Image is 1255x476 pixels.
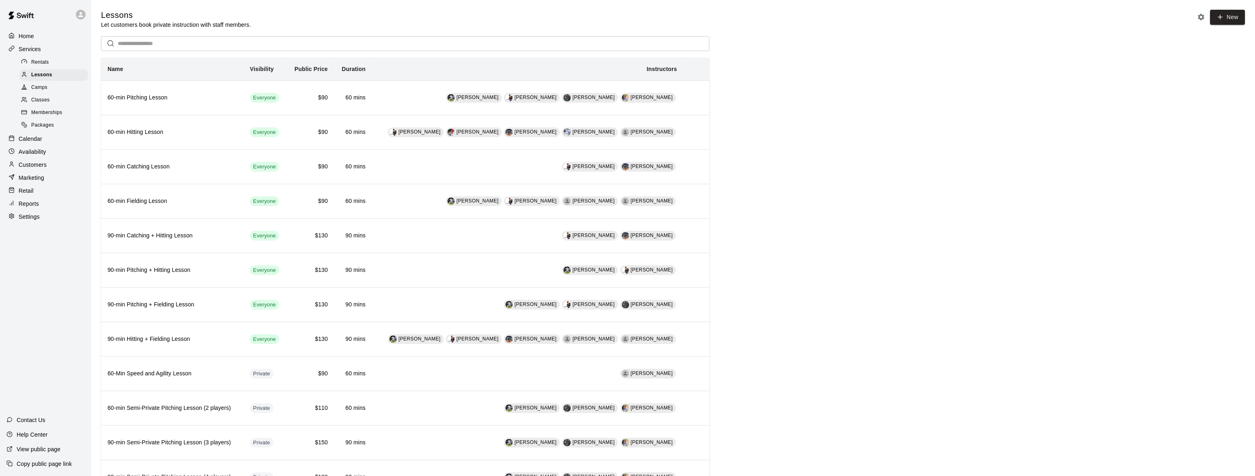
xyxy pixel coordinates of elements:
a: Lessons [19,69,91,81]
div: Packages [19,120,88,131]
h6: 60-Min Speed and Agility Lesson [108,369,237,378]
button: Lesson settings [1195,11,1208,23]
h6: $130 [293,266,328,275]
h6: 90 mins [341,300,366,309]
span: [PERSON_NAME] [573,336,615,342]
h6: $110 [293,404,328,413]
div: Clark Heimbecker [564,336,571,343]
div: Grayden Stauffer [564,94,571,101]
div: Phillip Jankulovski [622,267,629,274]
h6: $150 [293,438,328,447]
p: Reports [19,200,39,208]
a: Camps [19,82,91,94]
div: Rylan Pranger [390,336,397,343]
p: Availability [19,148,46,156]
span: [PERSON_NAME] [631,198,673,204]
h5: Lessons [101,10,251,21]
h6: 60 mins [341,197,366,206]
div: Phillip Jankulovski [564,301,571,308]
p: Retail [19,187,34,195]
div: Jeremy Ware [448,129,455,136]
h6: $90 [293,128,328,137]
div: Rylan Pranger [564,267,571,274]
span: [PERSON_NAME] [573,198,615,204]
h6: 60-min Catching Lesson [108,162,237,171]
h6: $90 [293,369,328,378]
span: [PERSON_NAME] [631,164,673,169]
b: Public Price [295,66,328,72]
h6: 90-min Pitching + Fielding Lesson [108,300,237,309]
h6: 60-min Pitching Lesson [108,93,237,102]
div: Bruce Ysselstein [622,370,629,377]
a: Customers [6,159,85,171]
p: View public page [17,445,60,453]
div: Phillip Jankulovski [564,232,571,239]
a: Packages [19,119,91,132]
span: [PERSON_NAME] [631,302,673,307]
div: Reports [6,198,85,210]
p: Copy public page link [17,460,72,468]
img: Phillip Jankulovski [564,163,571,170]
div: Rylan Pranger [506,439,513,446]
span: [PERSON_NAME] [514,95,557,100]
span: [PERSON_NAME] [514,198,557,204]
div: This service is hidden, and can only be accessed via a direct link [250,403,273,413]
div: Services [6,43,85,55]
div: Clark Heimbecker [622,129,629,136]
a: Memberships [19,107,91,119]
div: Rentals [19,57,88,68]
span: [PERSON_NAME] [398,336,441,342]
b: Instructors [647,66,677,72]
h6: $90 [293,197,328,206]
h6: 60 mins [341,404,366,413]
span: Everyone [250,129,279,136]
span: [PERSON_NAME] [573,233,615,238]
span: Memberships [31,109,62,117]
img: Phillip Jankulovski [506,198,513,205]
div: Home [6,30,85,42]
h6: 90 mins [341,266,366,275]
div: Phillip Jankulovski [390,129,397,136]
span: [PERSON_NAME] [456,198,499,204]
span: [PERSON_NAME] [514,336,557,342]
span: [PERSON_NAME] [631,129,673,135]
div: Camps [19,82,88,93]
h6: 60 mins [341,128,366,137]
span: [PERSON_NAME] [631,439,673,445]
img: Rylan Pranger [448,94,455,101]
div: Raymund Gloria [622,198,629,205]
span: [PERSON_NAME] [456,129,499,135]
span: Everyone [250,267,279,274]
img: Josh Cossitt [506,129,513,136]
p: Home [19,32,34,40]
div: Rylan Pranger [506,301,513,308]
span: [PERSON_NAME] [631,267,673,273]
span: [PERSON_NAME] [573,439,615,445]
span: [PERSON_NAME] [573,95,615,100]
img: Phillip Jankulovski [448,336,455,343]
h6: 90 mins [341,335,366,344]
img: Andy Leader [564,129,571,136]
span: [PERSON_NAME] [573,267,615,273]
a: Calendar [6,133,85,145]
h6: 90 mins [341,438,366,447]
span: [PERSON_NAME] [573,405,615,411]
div: Memberships [19,107,88,118]
a: Marketing [6,172,85,184]
span: Classes [31,96,50,104]
h6: $90 [293,93,328,102]
h6: 90-min Semi-Private Pitching Lesson (3 players) [108,438,237,447]
img: Grayden Stauffer [564,439,571,446]
span: Private [250,370,273,378]
img: Liam Devine [622,405,629,412]
img: Grayden Stauffer [622,301,629,308]
span: [PERSON_NAME] [514,439,557,445]
span: [PERSON_NAME] [456,336,499,342]
b: Visibility [250,66,274,72]
span: Everyone [250,232,279,240]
